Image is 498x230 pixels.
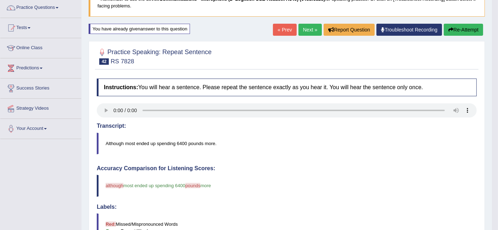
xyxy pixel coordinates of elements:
h4: Labels: [97,204,477,210]
span: more [200,183,211,188]
a: Your Account [0,119,81,137]
a: Troubleshoot Recording [376,24,442,36]
a: Strategy Videos [0,99,81,116]
div: You have already given answer to this question [89,24,190,34]
span: most ended up spending 6400 [123,183,185,188]
a: Predictions [0,58,81,76]
button: Re-Attempt [444,24,483,36]
a: Next » [298,24,322,36]
a: Online Class [0,38,81,56]
button: Report Question [324,24,375,36]
a: Success Stories [0,79,81,96]
span: although [106,183,123,188]
h2: Practice Speaking: Repeat Sentence [97,47,212,65]
small: RS 7828 [111,58,134,65]
span: pounds [185,183,201,188]
span: 42 [99,58,109,65]
h4: Transcript: [97,123,477,129]
h4: You will hear a sentence. Please repeat the sentence exactly as you hear it. You will hear the se... [97,79,477,96]
a: Tests [0,18,81,36]
h4: Accuracy Comparison for Listening Scores: [97,165,477,172]
b: Instructions: [104,84,138,90]
a: « Prev [273,24,296,36]
blockquote: Although most ended up spending 6400 pounds more. [97,133,477,154]
b: Red: [106,222,116,227]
